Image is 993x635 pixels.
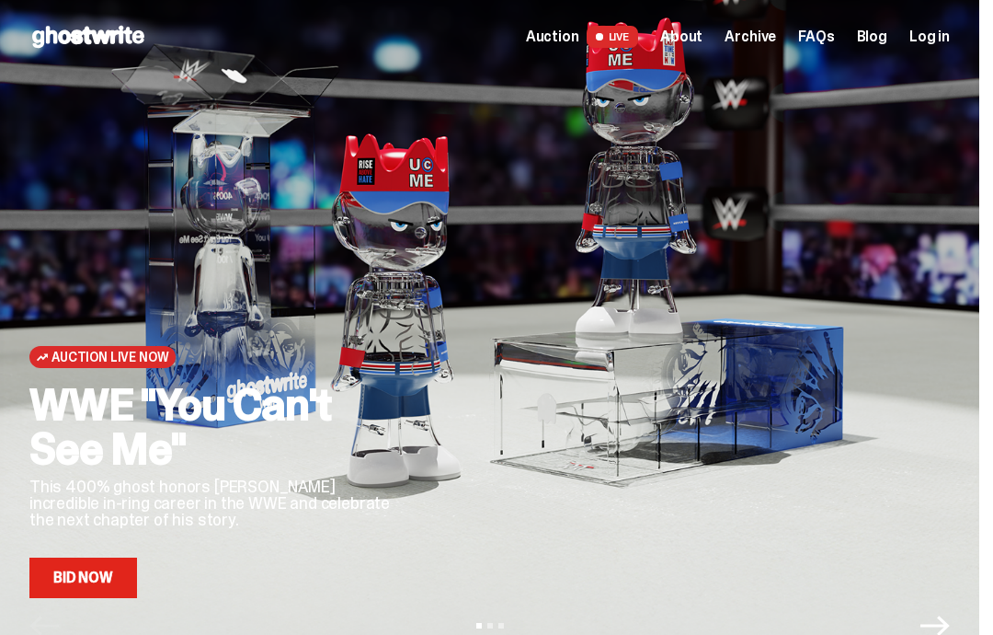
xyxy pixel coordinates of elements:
[660,29,702,44] a: About
[526,29,579,44] span: Auction
[909,29,950,44] a: Log in
[29,479,401,528] p: This 400% ghost honors [PERSON_NAME] incredible in-ring career in the WWE and celebrate the next ...
[587,26,639,48] span: LIVE
[498,623,504,629] button: View slide 3
[51,350,168,364] span: Auction Live Now
[725,29,776,44] a: Archive
[476,623,482,629] button: View slide 1
[798,29,834,44] a: FAQs
[29,558,137,598] a: Bid Now
[29,383,401,471] h2: WWE "You Can't See Me"
[526,26,638,48] a: Auction LIVE
[487,623,493,629] button: View slide 2
[857,29,887,44] a: Blog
